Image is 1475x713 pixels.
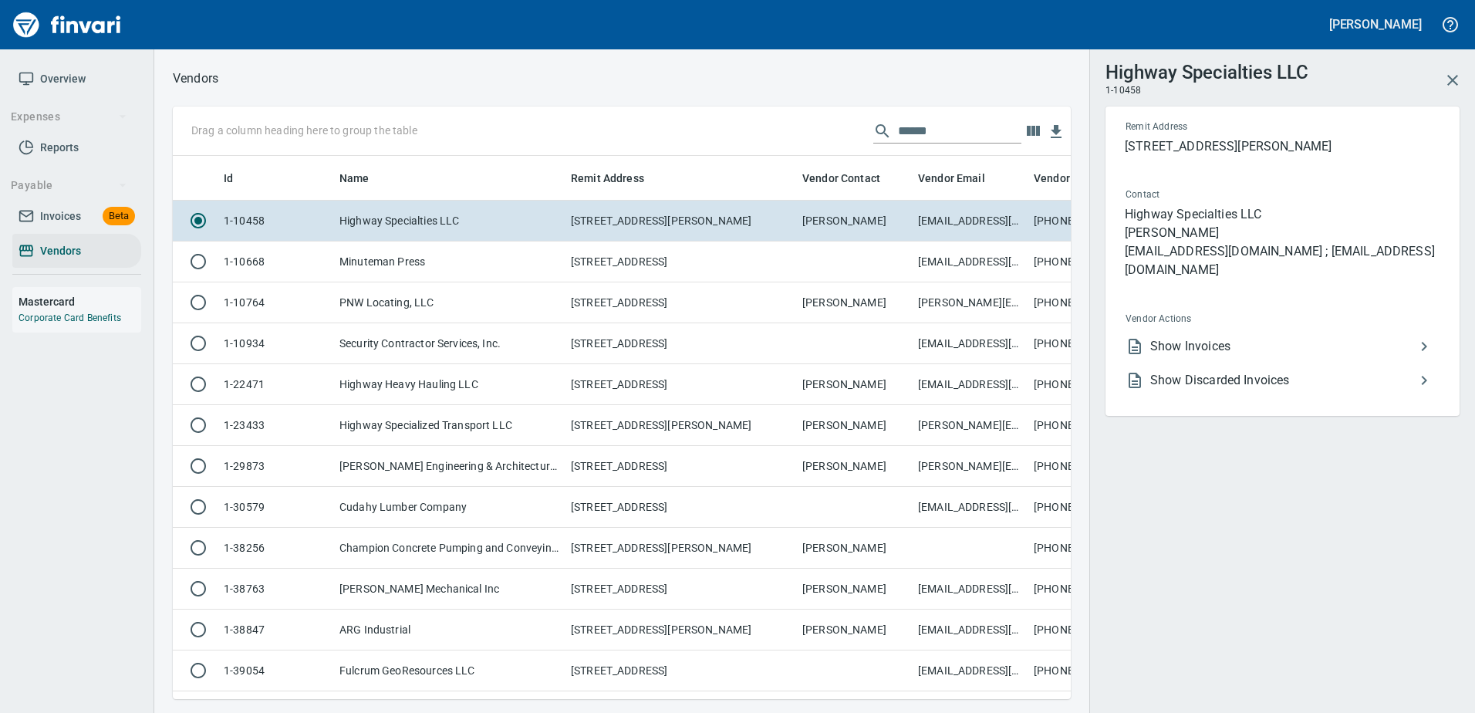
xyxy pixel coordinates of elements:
td: 1-10934 [218,323,333,364]
span: Id [224,169,253,188]
span: Vendor Phone [1034,169,1105,188]
span: Invoices [40,207,81,226]
span: Id [224,169,233,188]
td: [EMAIL_ADDRESS][DOMAIN_NAME] [912,650,1028,691]
td: [STREET_ADDRESS] [565,446,796,487]
td: [PERSON_NAME] Engineering & Architecture, PC [333,446,565,487]
td: [STREET_ADDRESS][PERSON_NAME] [565,528,796,569]
span: Vendor Email [918,169,1005,188]
td: [STREET_ADDRESS][PERSON_NAME] [565,610,796,650]
td: [PERSON_NAME] [796,405,912,446]
td: 1-38847 [218,610,333,650]
span: Reports [40,138,79,157]
td: [PHONE_NUMBER] [1028,569,1143,610]
td: [PERSON_NAME] [796,446,912,487]
p: [PERSON_NAME] [1125,224,1440,242]
p: Drag a column heading here to group the table [191,123,417,138]
td: [PHONE_NUMBER] [1028,610,1143,650]
td: [STREET_ADDRESS][PERSON_NAME] [565,201,796,242]
h6: Mastercard [19,293,141,310]
td: [STREET_ADDRESS] [565,650,796,691]
td: [PERSON_NAME] [796,364,912,405]
span: Vendor Phone [1034,169,1125,188]
td: [STREET_ADDRESS] [565,323,796,364]
td: [EMAIL_ADDRESS][DOMAIN_NAME] [912,323,1028,364]
td: [STREET_ADDRESS] [565,364,796,405]
button: Close Vendor [1434,62,1471,99]
a: Vendors [12,234,141,269]
td: 1-10764 [218,282,333,323]
h3: Highway Specialties LLC [1105,58,1308,83]
td: Highway Heavy Hauling LLC [333,364,565,405]
span: Vendor Contact [802,169,880,188]
button: Choose columns to display [1021,120,1045,143]
td: [PHONE_NUMBER] [1028,487,1143,528]
p: [EMAIL_ADDRESS][DOMAIN_NAME] ; [EMAIL_ADDRESS][DOMAIN_NAME] [1125,242,1440,279]
span: Name [339,169,370,188]
td: [PERSON_NAME][EMAIL_ADDRESS][DOMAIN_NAME] [912,282,1028,323]
td: [STREET_ADDRESS][PERSON_NAME] [565,405,796,446]
td: Cudahy Lumber Company [333,487,565,528]
a: Overview [12,62,141,96]
td: [STREET_ADDRESS] [565,487,796,528]
td: [PERSON_NAME][EMAIL_ADDRESS][DOMAIN_NAME] [912,405,1028,446]
td: [PHONE_NUMBER] [1028,242,1143,282]
span: Remit Address [571,169,644,188]
td: Minuteman Press [333,242,565,282]
td: [PERSON_NAME] [796,282,912,323]
button: [PERSON_NAME] [1325,12,1426,36]
nav: breadcrumb [173,69,218,88]
td: [PHONE_NUMBER] [1028,323,1143,364]
span: Show Invoices [1150,337,1415,356]
td: 1-23433 [218,405,333,446]
img: Finvari [9,6,125,43]
td: 1-38256 [218,528,333,569]
td: Highway Specialized Transport LLC [333,405,565,446]
td: [EMAIL_ADDRESS][DOMAIN_NAME] [912,610,1028,650]
a: InvoicesBeta [12,199,141,234]
td: [PHONE_NUMBER] [1028,405,1143,446]
td: [PHONE_NUMBER] [1028,282,1143,323]
td: 1-29873 [218,446,333,487]
td: 1-10458 [218,201,333,242]
td: Highway Specialties LLC [333,201,565,242]
td: [PHONE_NUMBER] [1028,528,1143,569]
td: [PERSON_NAME] [796,201,912,242]
td: [PERSON_NAME] Mechanical Inc [333,569,565,610]
span: Vendors [40,242,81,261]
p: [STREET_ADDRESS][PERSON_NAME] [1125,137,1440,156]
span: Expenses [11,107,127,127]
span: Overview [40,69,86,89]
a: Corporate Card Benefits [19,313,121,323]
span: 1-10458 [1105,83,1141,99]
td: [PERSON_NAME] [796,569,912,610]
p: Highway Specialties LLC [1125,205,1440,224]
td: [PERSON_NAME] [796,610,912,650]
td: 1-30579 [218,487,333,528]
td: [PERSON_NAME] [796,528,912,569]
button: Expenses [5,103,133,131]
span: Show Discarded Invoices [1150,371,1415,390]
span: Vendor Email [918,169,985,188]
td: Fulcrum GeoResources LLC [333,650,565,691]
p: Vendors [173,69,218,88]
td: [EMAIL_ADDRESS][DOMAIN_NAME] ; [EMAIL_ADDRESS][DOMAIN_NAME] [912,201,1028,242]
td: 1-22471 [218,364,333,405]
td: [EMAIL_ADDRESS][DOMAIN_NAME] [912,569,1028,610]
td: PNW Locating, LLC [333,282,565,323]
td: [EMAIL_ADDRESS][DOMAIN_NAME] [912,242,1028,282]
span: Contact [1126,188,1298,203]
td: [EMAIL_ADDRESS][DOMAIN_NAME] [912,487,1028,528]
td: [PHONE_NUMBER] [1028,201,1143,242]
span: Vendor Actions [1126,312,1314,327]
span: Remit Address [571,169,664,188]
span: Remit Address [1126,120,1312,135]
span: Payable [11,176,127,195]
td: 1-38763 [218,569,333,610]
td: [STREET_ADDRESS] [565,282,796,323]
td: [PERSON_NAME][EMAIL_ADDRESS][PERSON_NAME][DOMAIN_NAME] [912,446,1028,487]
button: Download Table [1045,120,1068,144]
td: [STREET_ADDRESS] [565,569,796,610]
td: [PHONE_NUMBER] [1028,446,1143,487]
